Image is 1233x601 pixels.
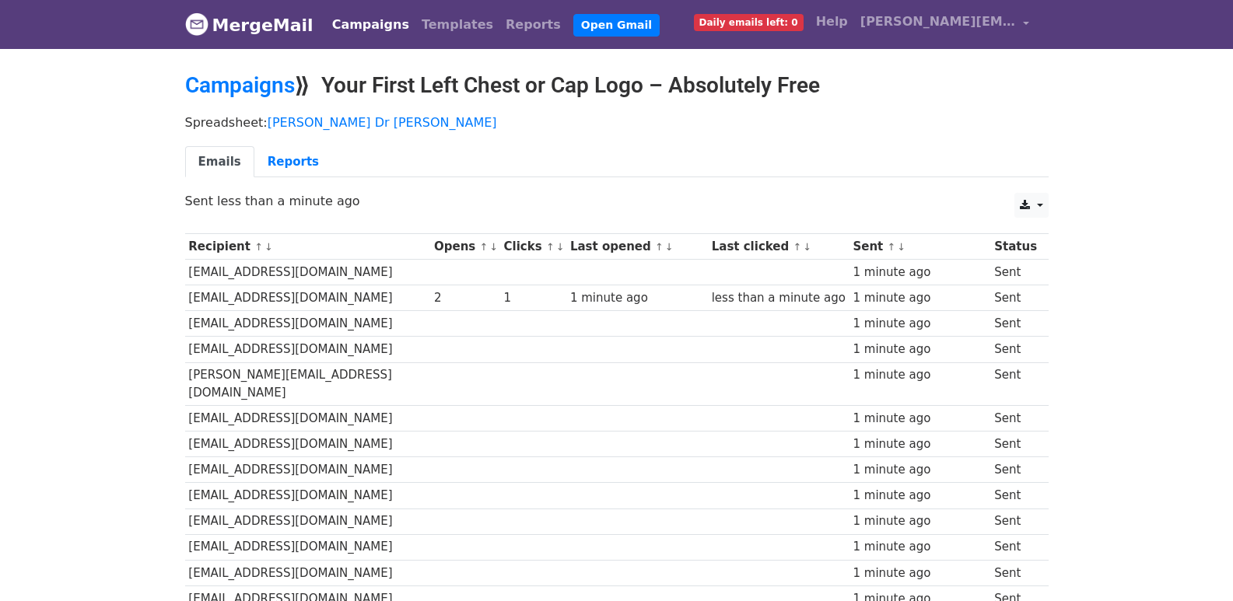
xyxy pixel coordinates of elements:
[860,12,1016,31] span: [PERSON_NAME][EMAIL_ADDRESS][DOMAIN_NAME]
[888,241,896,253] a: ↑
[500,234,566,260] th: Clicks
[185,362,431,406] td: [PERSON_NAME][EMAIL_ADDRESS][DOMAIN_NAME]
[434,289,496,307] div: 2
[990,432,1040,457] td: Sent
[430,234,500,260] th: Opens
[185,285,431,311] td: [EMAIL_ADDRESS][DOMAIN_NAME]
[1155,526,1233,601] iframe: Chat Widget
[990,560,1040,585] td: Sent
[712,289,846,307] div: less than a minute ago
[268,115,497,130] a: [PERSON_NAME] Dr [PERSON_NAME]
[499,9,567,40] a: Reports
[566,234,708,260] th: Last opened
[185,193,1049,209] p: Sent less than a minute ago
[489,241,498,253] a: ↓
[853,435,986,453] div: 1 minute ago
[853,264,986,281] div: 1 minute ago
[853,315,986,333] div: 1 minute ago
[504,289,563,307] div: 1
[185,72,1049,99] h2: ⟫ Your First Left Chest or Cap Logo – Absolutely Free
[854,6,1036,43] a: [PERSON_NAME][EMAIL_ADDRESS][DOMAIN_NAME]
[264,241,273,253] a: ↓
[185,146,254,178] a: Emails
[990,457,1040,483] td: Sent
[185,12,208,36] img: MergeMail logo
[853,289,986,307] div: 1 minute ago
[185,432,431,457] td: [EMAIL_ADDRESS][DOMAIN_NAME]
[185,483,431,508] td: [EMAIL_ADDRESS][DOMAIN_NAME]
[185,534,431,560] td: [EMAIL_ADDRESS][DOMAIN_NAME]
[849,234,991,260] th: Sent
[556,241,565,253] a: ↓
[185,9,314,41] a: MergeMail
[570,289,704,307] div: 1 minute ago
[853,461,986,479] div: 1 minute ago
[990,234,1040,260] th: Status
[990,406,1040,432] td: Sent
[415,9,499,40] a: Templates
[853,538,986,556] div: 1 minute ago
[853,487,986,505] div: 1 minute ago
[853,564,986,582] div: 1 minute ago
[990,337,1040,362] td: Sent
[254,146,332,178] a: Reports
[990,311,1040,337] td: Sent
[185,508,431,534] td: [EMAIL_ADDRESS][DOMAIN_NAME]
[853,512,986,530] div: 1 minute ago
[853,366,986,384] div: 1 minute ago
[990,260,1040,285] td: Sent
[655,241,664,253] a: ↑
[185,260,431,285] td: [EMAIL_ADDRESS][DOMAIN_NAME]
[853,410,986,428] div: 1 minute ago
[573,14,660,37] a: Open Gmail
[185,311,431,337] td: [EMAIL_ADDRESS][DOMAIN_NAME]
[480,241,489,253] a: ↑
[803,241,811,253] a: ↓
[810,6,854,37] a: Help
[897,241,905,253] a: ↓
[185,114,1049,131] p: Spreadsheet:
[990,285,1040,311] td: Sent
[793,241,802,253] a: ↑
[665,241,674,253] a: ↓
[990,534,1040,560] td: Sent
[254,241,263,253] a: ↑
[546,241,555,253] a: ↑
[708,234,849,260] th: Last clicked
[185,337,431,362] td: [EMAIL_ADDRESS][DOMAIN_NAME]
[185,72,295,98] a: Campaigns
[185,560,431,585] td: [EMAIL_ADDRESS][DOMAIN_NAME]
[990,508,1040,534] td: Sent
[694,14,804,31] span: Daily emails left: 0
[185,457,431,483] td: [EMAIL_ADDRESS][DOMAIN_NAME]
[185,406,431,432] td: [EMAIL_ADDRESS][DOMAIN_NAME]
[990,483,1040,508] td: Sent
[326,9,415,40] a: Campaigns
[990,362,1040,406] td: Sent
[853,341,986,358] div: 1 minute ago
[688,6,810,37] a: Daily emails left: 0
[185,234,431,260] th: Recipient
